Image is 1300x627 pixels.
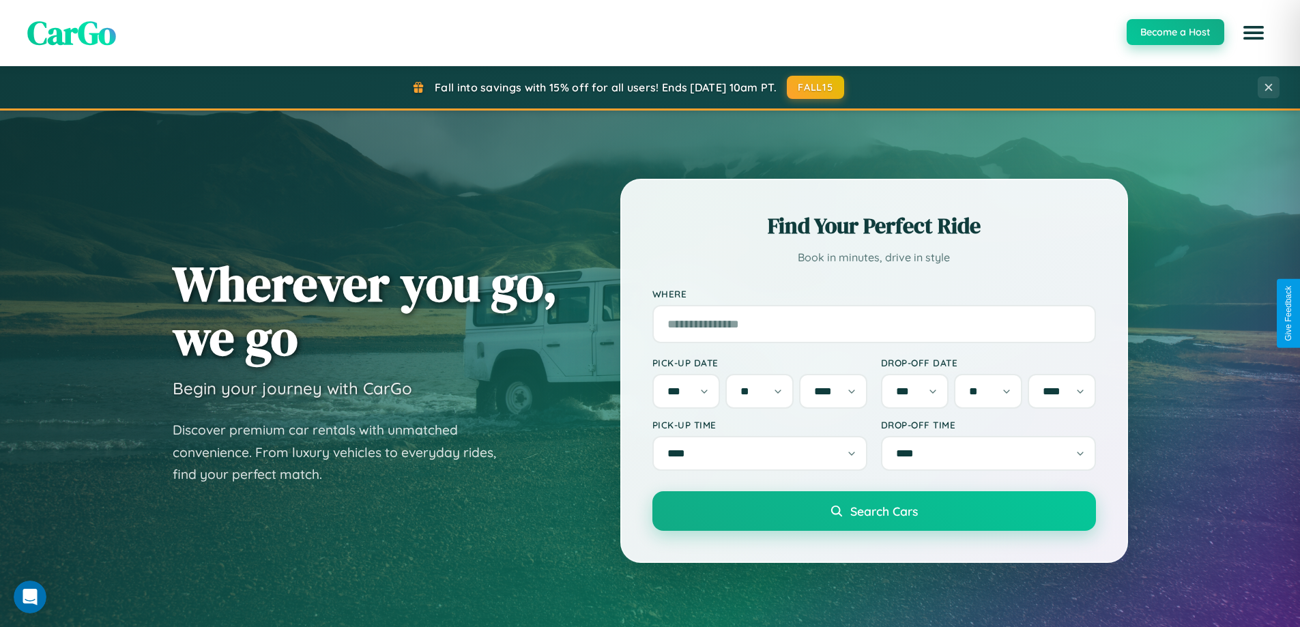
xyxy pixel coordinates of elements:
label: Where [652,288,1096,300]
span: CarGo [27,10,116,55]
button: Become a Host [1127,19,1224,45]
p: Book in minutes, drive in style [652,248,1096,267]
button: Search Cars [652,491,1096,531]
span: Fall into savings with 15% off for all users! Ends [DATE] 10am PT. [435,81,777,94]
label: Drop-off Date [881,357,1096,368]
div: Give Feedback [1284,286,1293,341]
p: Discover premium car rentals with unmatched convenience. From luxury vehicles to everyday rides, ... [173,419,514,486]
label: Pick-up Time [652,419,867,431]
h1: Wherever you go, we go [173,257,558,364]
span: Search Cars [850,504,918,519]
button: Open menu [1234,14,1273,52]
button: FALL15 [787,76,844,99]
iframe: Intercom live chat [14,581,46,613]
h3: Begin your journey with CarGo [173,378,412,398]
h2: Find Your Perfect Ride [652,211,1096,241]
label: Drop-off Time [881,419,1096,431]
label: Pick-up Date [652,357,867,368]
